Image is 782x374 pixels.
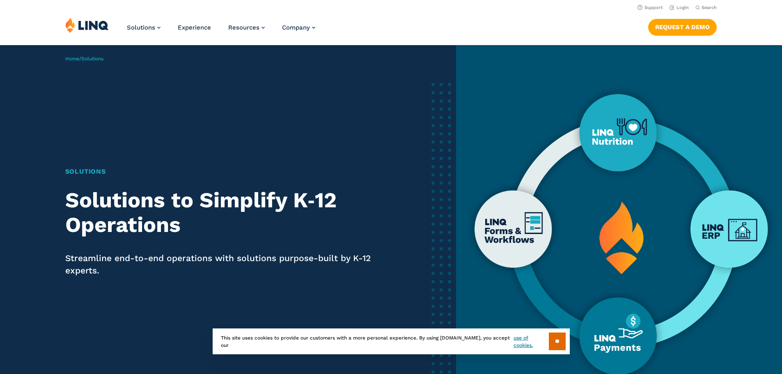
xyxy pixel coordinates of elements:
a: Experience [178,24,211,31]
span: Solutions [81,56,103,62]
a: use of cookies. [514,334,548,349]
p: Streamline end-to-end operations with solutions purpose-built by K-12 experts. [65,252,374,277]
a: Login [670,5,689,10]
nav: Button Navigation [648,17,717,35]
a: Resources [228,24,265,31]
a: Home [65,56,79,62]
h2: Solutions to Simplify K‑12 Operations [65,188,374,237]
span: Resources [228,24,259,31]
a: Solutions [127,24,161,31]
div: This site uses cookies to provide our customers with a more personal experience. By using [DOMAIN... [213,328,570,354]
img: LINQ | K‑12 Software [65,17,109,33]
nav: Primary Navigation [127,17,315,44]
span: Search [702,5,717,10]
span: / [65,56,103,62]
h1: Solutions [65,167,374,177]
span: Solutions [127,24,155,31]
span: Company [282,24,310,31]
a: Request a Demo [648,19,717,35]
button: Open Search Bar [695,5,717,11]
a: Support [638,5,663,10]
a: Company [282,24,315,31]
